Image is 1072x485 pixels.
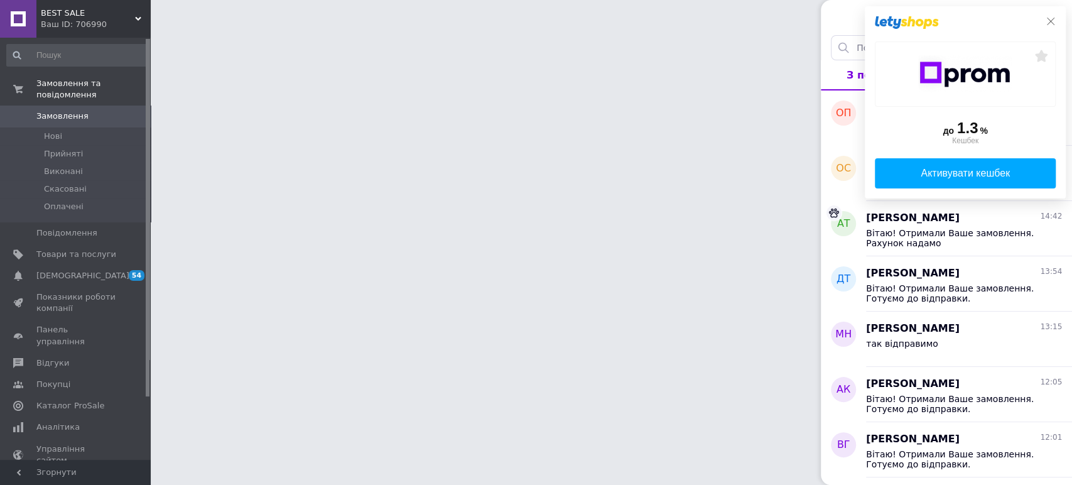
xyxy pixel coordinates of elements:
button: ВГ[PERSON_NAME]12:01Вітаю! Отримали Ваше замовлення. Готуємо до відправки. [821,422,1072,477]
span: Замовлення [36,111,89,122]
span: ОС [836,161,851,176]
span: ОП [836,106,852,121]
span: Нові [44,131,62,142]
button: АК[PERSON_NAME]12:05Вітаю! Отримали Ваше замовлення. Готуємо до відправки. [821,367,1072,422]
button: МН[PERSON_NAME]13:15так відправимо [821,312,1072,367]
span: Оплачені [44,201,84,212]
span: 13:15 [1040,322,1062,332]
input: Пошук [6,44,148,67]
span: Аналітика [36,422,80,433]
span: Вітаю! Отримали Ваше замовлення. Готуємо до відправки. [866,449,1044,469]
button: АТ[PERSON_NAME]14:42Вітаю! Отримали Ваше замовлення. Рахунок надамо [821,201,1072,256]
span: Вітаю! Отримали Ваше замовлення. Рахунок надамо [866,228,1044,248]
button: ОП[PERSON_NAME]16:45вітаю! Дуже на нього чекаю) Дякую вам!1 [821,90,1072,146]
span: АК [836,383,850,397]
span: Товари та послуги [36,249,116,260]
span: Вітаю! Отримали Ваше замовлення. Готуємо до відправки. [866,394,1044,414]
span: Управління сайтом [36,444,116,466]
button: З покупцями1 [821,60,946,90]
span: 12:01 [1040,432,1062,443]
span: 54 [129,270,144,281]
span: ДТ [836,272,850,286]
span: Виконані [44,166,83,177]
span: [PERSON_NAME] [866,266,960,281]
button: ДТ[PERSON_NAME]13:54Вітаю! Отримали Ваше замовлення. Готуємо до відправки. [821,256,1072,312]
span: [DEMOGRAPHIC_DATA] [36,270,129,281]
span: Повідомлення [36,227,97,239]
span: так відправимо [866,339,938,349]
button: Активні чати [856,10,1037,26]
span: 13:54 [1040,266,1062,277]
span: Вітаю! Отримали Ваше замовлення. Готуємо до відправки. [866,283,1044,303]
span: [PERSON_NAME] [866,322,960,336]
span: МН [835,327,852,342]
span: 14:42 [1040,211,1062,222]
span: Замовлення та повідомлення [36,78,151,101]
span: З покупцями [847,69,921,81]
span: Покупці [36,379,70,390]
span: 12:05 [1040,377,1062,388]
span: Прийняті [44,148,83,160]
span: [PERSON_NAME] [866,211,960,226]
span: Каталог ProSale [36,400,104,411]
span: [PERSON_NAME] [866,432,960,447]
span: Скасовані [44,183,87,195]
span: Відгуки [36,357,69,369]
button: ОС[PERSON_NAME]15:37Вітаю! Отримали Ваше замовлення. Рахунок надамо [821,146,1072,201]
span: BEST SALE [41,8,135,19]
span: ВГ [837,438,850,452]
span: Панель управління [36,324,116,347]
span: Показники роботи компанії [36,292,116,314]
span: [PERSON_NAME] [866,377,960,391]
span: АТ [837,217,850,231]
div: Ваш ID: 706990 [41,19,151,30]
